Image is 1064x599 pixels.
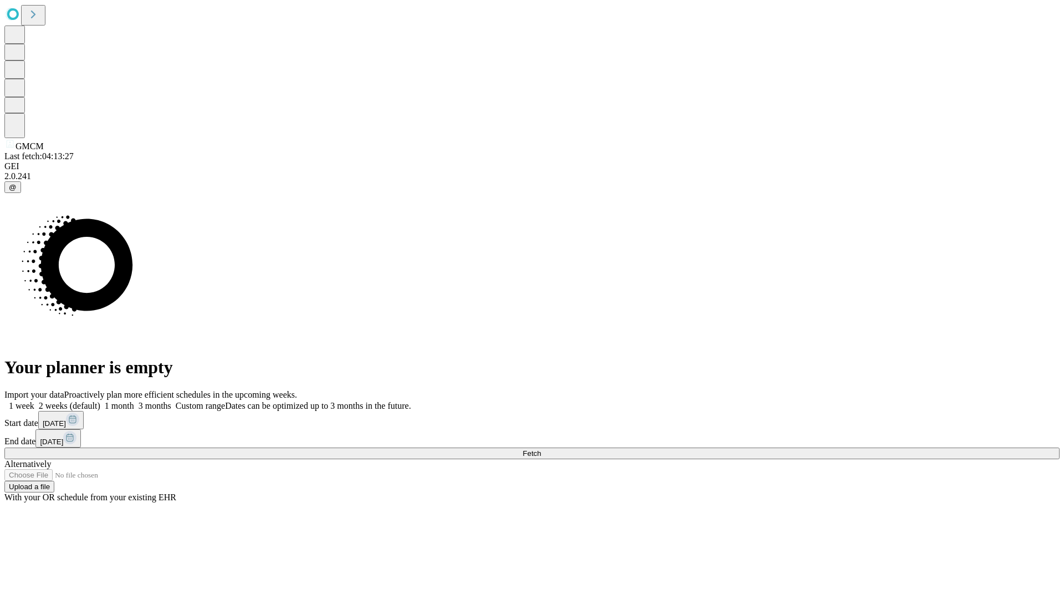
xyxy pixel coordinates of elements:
[523,449,541,458] span: Fetch
[176,401,225,410] span: Custom range
[4,411,1060,429] div: Start date
[4,493,176,502] span: With your OR schedule from your existing EHR
[9,183,17,191] span: @
[40,438,63,446] span: [DATE]
[38,411,84,429] button: [DATE]
[139,401,171,410] span: 3 months
[4,357,1060,378] h1: Your planner is empty
[4,481,54,493] button: Upload a file
[4,429,1060,448] div: End date
[35,429,81,448] button: [DATE]
[16,141,44,151] span: GMCM
[64,390,297,399] span: Proactively plan more efficient schedules in the upcoming weeks.
[4,171,1060,181] div: 2.0.241
[4,448,1060,459] button: Fetch
[4,161,1060,171] div: GEI
[4,459,51,469] span: Alternatively
[225,401,411,410] span: Dates can be optimized up to 3 months in the future.
[4,181,21,193] button: @
[9,401,34,410] span: 1 week
[39,401,100,410] span: 2 weeks (default)
[4,151,74,161] span: Last fetch: 04:13:27
[4,390,64,399] span: Import your data
[105,401,134,410] span: 1 month
[43,419,66,428] span: [DATE]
